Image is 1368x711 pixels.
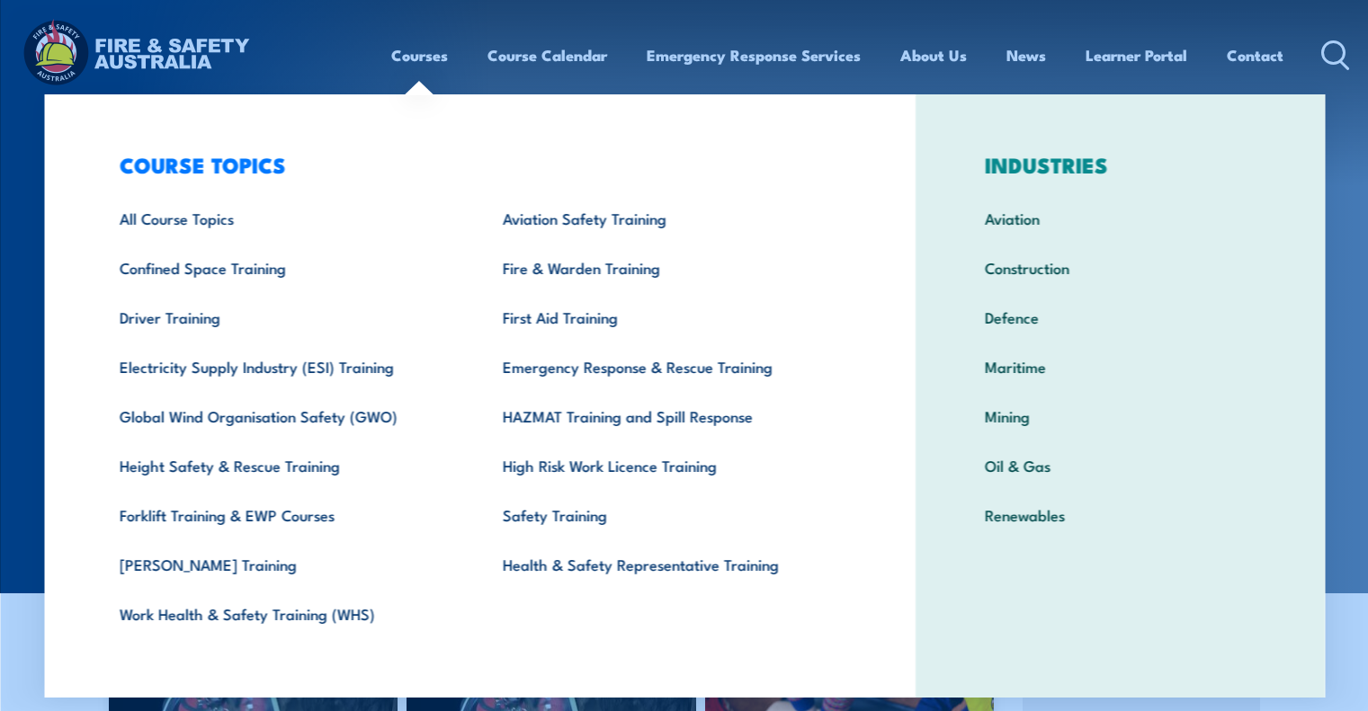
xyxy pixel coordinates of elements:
a: Emergency Response Services [647,31,861,79]
a: Forklift Training & EWP Courses [91,490,475,539]
a: Contact [1227,31,1283,79]
a: News [1006,31,1046,79]
h3: COURSE TOPICS [91,152,859,177]
a: Aviation Safety Training [475,193,859,243]
a: Safety Training [475,490,859,539]
a: Driver Training [91,292,475,342]
a: Confined Space Training [91,243,475,292]
a: Fire & Warden Training [475,243,859,292]
a: Oil & Gas [957,440,1283,490]
a: Course Calendar [487,31,607,79]
a: [PERSON_NAME] Training [91,539,475,589]
a: Mining [957,391,1283,440]
a: Courses [391,31,448,79]
a: Maritime [957,342,1283,391]
a: First Aid Training [475,292,859,342]
a: Health & Safety Representative Training [475,539,859,589]
a: Work Health & Safety Training (WHS) [91,589,475,638]
a: Aviation [957,193,1283,243]
a: Learner Portal [1086,31,1187,79]
a: Construction [957,243,1283,292]
a: Defence [957,292,1283,342]
a: Global Wind Organisation Safety (GWO) [91,391,475,440]
a: About Us [900,31,967,79]
a: Emergency Response & Rescue Training [475,342,859,391]
a: Renewables [957,490,1283,539]
a: HAZMAT Training and Spill Response [475,391,859,440]
a: High Risk Work Licence Training [475,440,859,490]
a: Electricity Supply Industry (ESI) Training [91,342,475,391]
h3: INDUSTRIES [957,152,1283,177]
a: Height Safety & Rescue Training [91,440,475,490]
a: All Course Topics [91,193,475,243]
